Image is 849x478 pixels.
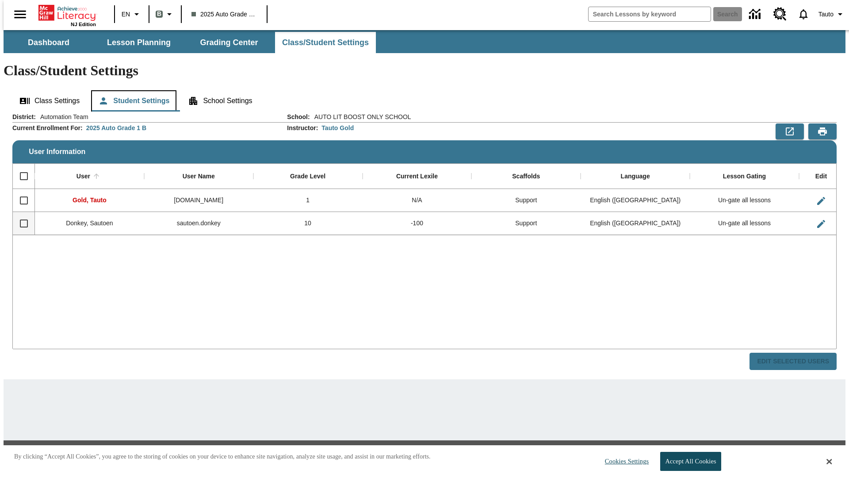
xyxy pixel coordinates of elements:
span: Tauto [818,10,834,19]
div: Lesson Gating [723,173,766,181]
button: Lesson Planning [95,32,183,53]
span: Class/Student Settings [282,38,369,48]
span: Gold, Tauto [73,197,107,204]
div: Home [38,3,96,27]
button: Language: EN, Select a language [118,6,146,22]
div: Language [621,173,650,181]
h2: Instructor : [287,124,318,132]
a: Home [38,4,96,22]
button: Student Settings [91,90,176,112]
div: 2025 Auto Grade 1 B [86,123,146,132]
a: Resource Center, Will open in new tab [768,2,792,26]
div: Class/Student Settings [12,90,837,112]
div: Grade Level [290,173,325,181]
button: Grading Center [185,32,273,53]
span: B [157,8,161,19]
a: Notifications [792,3,815,26]
button: Profile/Settings [815,6,849,22]
div: User Name [183,173,215,181]
h2: District : [12,113,36,121]
span: User Information [29,148,85,156]
h1: Class/Student Settings [4,62,845,79]
input: search field [589,7,711,21]
h2: Current Enrollment For : [12,124,83,132]
span: Dashboard [28,38,69,48]
div: SubNavbar [4,30,845,53]
a: Data Center [744,2,768,27]
span: AUTO LIT BOOST ONLY SCHOOL [310,112,411,121]
div: User Information [12,112,837,370]
button: Open side menu [7,1,33,27]
span: 2025 Auto Grade 1 B [191,10,257,19]
span: NJ Edition [71,22,96,27]
button: Edit User [812,192,830,210]
div: User [76,173,90,181]
div: English (US) [581,189,690,212]
div: 1 [253,189,363,212]
button: Close [826,458,832,466]
button: Boost Class color is gray green. Change class color [152,6,178,22]
div: sautoen.donkey [144,212,253,235]
button: Class/Student Settings [275,32,376,53]
span: Donkey, Sautoen [66,220,113,227]
div: tauto.gold [144,189,253,212]
div: 10 [253,212,363,235]
button: Dashboard [4,32,93,53]
p: By clicking “Accept All Cookies”, you agree to the storing of cookies on your device to enhance s... [14,452,431,461]
span: Automation Team [36,112,88,121]
button: Accept All Cookies [660,452,721,471]
div: Support [471,212,581,235]
button: School Settings [181,90,259,112]
button: Edit User [812,215,830,233]
span: Grading Center [200,38,258,48]
div: Un-gate all lessons [690,212,799,235]
div: N/A [363,189,472,212]
button: Cookies Settings [597,452,652,470]
div: English (US) [581,212,690,235]
button: Class Settings [12,90,87,112]
button: Export to CSV [776,123,804,139]
div: -100 [363,212,472,235]
h2: School : [287,113,310,121]
div: Tauto Gold [321,123,354,132]
button: Print Preview [808,123,837,139]
div: SubNavbar [4,32,377,53]
div: Un-gate all lessons [690,189,799,212]
div: Current Lexile [396,173,438,181]
div: Support [471,189,581,212]
div: Scaffolds [512,173,540,181]
span: EN [122,10,130,19]
span: Lesson Planning [107,38,171,48]
div: Edit [815,173,827,181]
